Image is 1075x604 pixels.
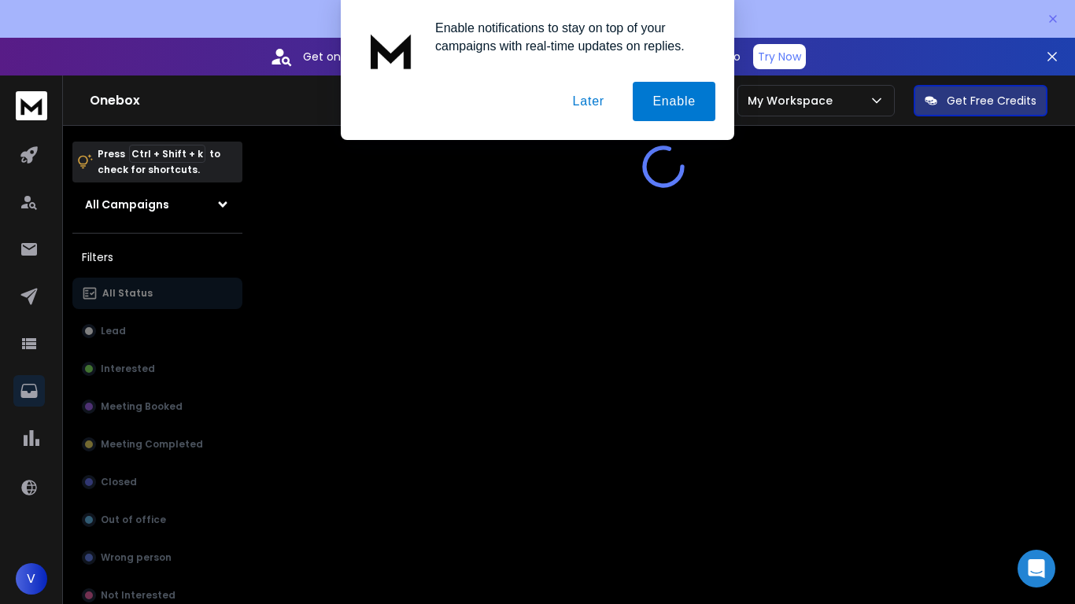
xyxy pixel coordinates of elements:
button: Enable [633,82,715,121]
div: Open Intercom Messenger [1018,550,1055,587]
p: Press to check for shortcuts. [98,146,220,178]
h1: All Campaigns [85,197,169,212]
button: Later [552,82,623,121]
button: V [16,563,47,595]
img: notification icon [360,19,423,82]
button: All Campaigns [72,189,242,220]
h3: Filters [72,246,242,268]
span: Ctrl + Shift + k [129,145,205,163]
div: Enable notifications to stay on top of your campaigns with real-time updates on replies. [423,19,715,55]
